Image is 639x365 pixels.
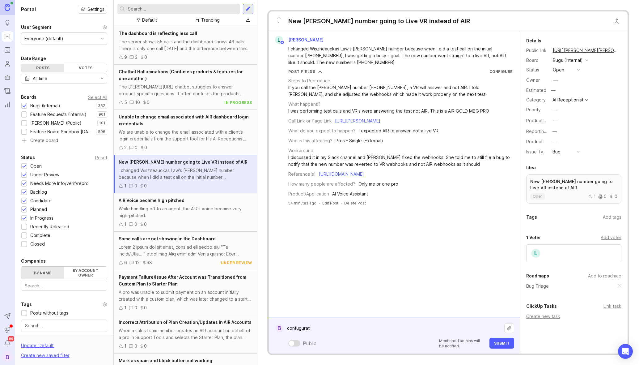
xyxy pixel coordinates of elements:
div: 9 [124,54,127,61]
div: Backlog [30,189,47,195]
div: Roadmaps [526,272,549,280]
div: In Progress [30,215,53,221]
div: A pro was unable to submit payment on an account initially created with a custom plan, which was ... [119,289,252,303]
input: Search... [25,282,104,289]
textarea: confugura [283,322,504,334]
div: · [319,200,320,206]
div: Create new saved filter [21,352,70,359]
a: Bug Triage [526,283,549,290]
div: Add voter [601,234,621,241]
div: Delete Post [344,200,366,206]
div: Bugs (Internal) [30,102,60,109]
p: 596 [98,129,105,134]
span: Some calls are not showing in the Dashboard [119,236,216,241]
a: The dashboard is reflecting less callThe server shows 55 calls and the dashboard shows 46 calls. ... [114,26,257,65]
div: Trending [201,17,220,24]
span: [PERSON_NAME] [288,37,324,42]
div: Edit Post [322,200,338,206]
img: member badge [280,40,284,45]
div: Pros - Single (External) [336,137,383,144]
a: 54 minutes ago [288,200,316,206]
div: I discussed it in my Slack channel and [PERSON_NAME] fixed the webhooks. She told me to still fil... [288,154,513,168]
div: Idea [526,164,536,171]
a: Chatbot Hallucinations (Confuses products & features for one another)The [PERSON_NAME][URL] chatb... [114,65,257,110]
div: 5 [124,99,127,106]
a: Ideas [2,17,13,28]
div: Product/Application [288,191,329,197]
a: Payment Failure/Issue After Account was Transitioned from Custom Plan to Starter PlanA pro was un... [114,270,257,315]
div: Candidate [30,197,52,204]
span: Payment Failure/Issue After Account was Transitioned from Custom Plan to Starter Plan [119,274,246,286]
div: 0 [144,182,147,189]
a: New [PERSON_NAME] number going to Live VR instead of AIRI changed Wiszneauckas Law's [PERSON_NAME... [114,155,257,193]
div: Posts [21,64,64,72]
div: open [553,67,564,73]
div: Closed [30,241,45,247]
label: Product [526,139,543,144]
div: What do you expect to happen? [288,127,356,134]
div: 1 Voter [526,234,541,241]
a: L[PERSON_NAME] [271,36,328,44]
div: Default [142,17,157,24]
div: Tags [21,301,32,308]
div: — [552,106,557,113]
button: B [2,351,13,363]
div: Needs More Info/verif/repro [30,180,89,187]
svg: toggle icon [97,76,107,81]
a: Settings [78,5,107,14]
div: Recently Released [30,223,69,230]
div: Category [526,97,548,103]
div: 10 [135,99,140,106]
a: Roadmaps [2,45,13,56]
div: — [549,86,557,94]
div: All time [33,75,47,82]
div: — [552,128,557,135]
input: Search... [25,322,103,329]
button: Upload file [504,323,514,333]
p: 961 [99,112,105,117]
span: AIR Voice became high pitched [119,198,184,203]
a: Create board [21,138,107,144]
div: 2 [135,54,138,61]
div: When a sales team member creates an AIR account on behalf of a pro in Support Tools and selects t... [119,327,252,341]
div: 0 [609,194,617,199]
p: New [PERSON_NAME] number going to Live VR instead of AIR [530,178,617,191]
div: — [553,117,558,124]
div: 2 [124,144,127,151]
div: 0 [144,144,147,151]
div: Call Link or Page Link [288,118,332,124]
div: Select All [88,96,107,99]
div: Public link [526,47,548,54]
div: What happens? [288,101,320,108]
div: Details [526,37,541,45]
div: Who is this affecting? [288,137,332,144]
div: B [276,324,283,332]
div: Only me or one pro [358,181,398,187]
div: under review [221,260,252,265]
a: [URL][DOMAIN_NAME] [319,171,364,177]
span: Incorrect Attribution of Plan Creation/Updates in AIR Accounts [119,320,252,325]
div: The server shows 55 calls and the dashboard shows 46 calls. There is only one call [DATE] and the... [119,38,252,52]
div: I was performing test calls and VR's were answering the test not AIR. This is a AIR GOLD MBG PRO [288,108,489,114]
div: in progress [224,100,252,105]
div: 98 [146,259,152,266]
div: ClickUp Tasks [526,303,557,310]
div: Estimated [526,88,546,92]
div: I expected AIR to answer, not a live VR [359,127,438,134]
a: Incorrect Attribution of Plan Creation/Updates in AIR AccountsWhen a sales team member creates an... [114,315,257,354]
div: 1 [124,343,126,350]
div: 0 [144,304,147,311]
button: Close button [611,15,623,27]
div: Tags [526,213,537,221]
img: Canny Home [5,4,10,11]
button: Announcements [2,324,13,335]
div: Everyone (default) [24,35,63,42]
div: Add tags [603,214,621,221]
a: Reporting [2,99,13,110]
button: Send to Autopilot [2,311,13,322]
div: 1 [124,182,126,189]
p: 382 [98,103,105,108]
div: 0 [144,54,147,61]
div: 0 [134,182,137,189]
div: Post Fields [288,69,315,74]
